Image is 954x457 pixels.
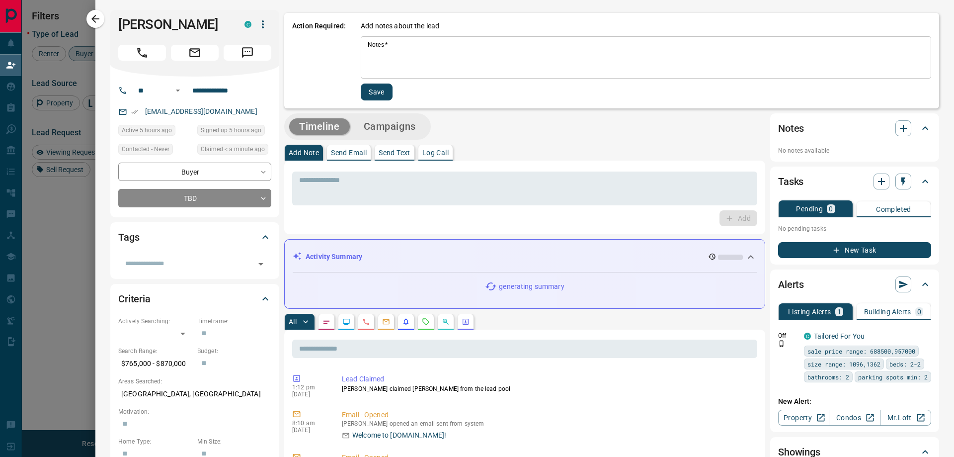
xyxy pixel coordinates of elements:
[292,420,327,427] p: 8:10 am
[442,318,450,326] svg: Opportunities
[807,359,880,369] span: size range: 1096,1362
[778,116,931,140] div: Notes
[131,108,138,115] svg: Email Verified
[118,16,230,32] h1: [PERSON_NAME]
[118,377,271,386] p: Areas Searched:
[422,149,449,156] p: Log Call
[292,391,327,398] p: [DATE]
[876,206,911,213] p: Completed
[197,347,271,356] p: Budget:
[889,359,921,369] span: beds: 2-2
[342,374,753,384] p: Lead Claimed
[201,144,265,154] span: Claimed < a minute ago
[778,170,931,193] div: Tasks
[402,318,410,326] svg: Listing Alerts
[118,291,151,307] h2: Criteria
[880,410,931,426] a: Mr.Loft
[122,125,172,135] span: Active 5 hours ago
[171,45,219,61] span: Email
[145,107,257,115] a: [EMAIL_ADDRESS][DOMAIN_NAME]
[118,225,271,249] div: Tags
[829,410,880,426] a: Condos
[362,318,370,326] svg: Calls
[122,144,169,154] span: Contacted - Never
[804,333,811,340] div: condos.ca
[292,384,327,391] p: 1:12 pm
[118,189,271,207] div: TBD
[778,273,931,296] div: Alerts
[829,205,833,212] p: 0
[118,125,192,139] div: Tue Sep 16 2025
[462,318,470,326] svg: Agent Actions
[201,125,261,135] span: Signed up 5 hours ago
[118,45,166,61] span: Call
[292,427,327,434] p: [DATE]
[118,407,271,416] p: Motivation:
[342,410,753,420] p: Email - Opened
[118,437,192,446] p: Home Type:
[837,308,841,315] p: 1
[322,318,330,326] svg: Notes
[788,308,831,315] p: Listing Alerts
[342,420,753,427] p: [PERSON_NAME] opened an email sent from system
[118,229,139,245] h2: Tags
[864,308,911,315] p: Building Alerts
[306,252,362,262] p: Activity Summary
[289,318,297,325] p: All
[292,21,346,100] p: Action Required:
[289,118,350,135] button: Timeline
[917,308,921,315] p: 0
[778,120,804,136] h2: Notes
[118,386,271,402] p: [GEOGRAPHIC_DATA], [GEOGRAPHIC_DATA]
[422,318,430,326] svg: Requests
[778,276,804,292] h2: Alerts
[197,125,271,139] div: Tue Sep 16 2025
[293,248,757,266] div: Activity Summary
[197,437,271,446] p: Min Size:
[118,317,192,326] p: Actively Searching:
[354,118,426,135] button: Campaigns
[778,396,931,407] p: New Alert:
[118,163,271,181] div: Buyer
[342,318,350,326] svg: Lead Browsing Activity
[778,221,931,236] p: No pending tasks
[197,144,271,158] div: Tue Sep 16 2025
[807,372,849,382] span: bathrooms: 2
[197,317,271,326] p: Timeframe:
[778,340,785,347] svg: Push Notification Only
[499,281,564,292] p: generating summary
[858,372,928,382] span: parking spots min: 2
[807,346,915,356] span: sale price range: 688500,957000
[118,287,271,311] div: Criteria
[331,149,367,156] p: Send Email
[778,331,798,340] p: Off
[352,430,446,441] p: Welcome to [DOMAIN_NAME]!
[778,146,931,155] p: No notes available
[814,332,865,340] a: Tailored For You
[361,84,393,100] button: Save
[172,85,184,96] button: Open
[342,384,753,393] p: [PERSON_NAME] claimed [PERSON_NAME] from the lead pool
[224,45,271,61] span: Message
[118,356,192,372] p: $765,000 - $870,000
[778,174,803,189] h2: Tasks
[254,257,268,271] button: Open
[778,242,931,258] button: New Task
[118,347,192,356] p: Search Range:
[796,205,823,212] p: Pending
[244,21,251,28] div: condos.ca
[289,149,319,156] p: Add Note
[361,21,439,31] p: Add notes about the lead
[379,149,410,156] p: Send Text
[778,410,829,426] a: Property
[382,318,390,326] svg: Emails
